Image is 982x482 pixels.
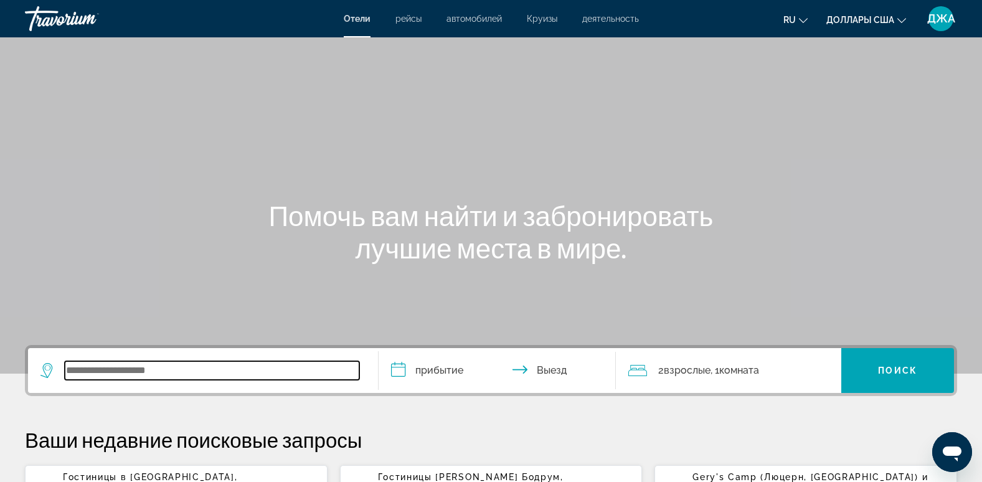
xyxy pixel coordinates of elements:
div: Виджет поиска [28,348,954,393]
a: автомобилей [446,14,502,24]
span: Комната [719,364,759,376]
button: Даты заезда и выезда [379,348,616,393]
span: Поиск [878,366,917,376]
a: Отели [344,14,371,24]
button: Пользовательское меню [925,6,957,32]
span: ДЖА [927,12,955,25]
button: Изменение языка [783,11,808,29]
a: Круизы [527,14,557,24]
a: рейсы [395,14,422,24]
button: Изменить валюту [826,11,906,29]
font: , 1 [711,364,719,376]
span: Взрослые [664,364,711,376]
button: Поиск [841,348,954,393]
a: Травориум [25,2,149,35]
span: Gery's Camp (Люцерн, [GEOGRAPHIC_DATA]) [692,472,918,482]
p: Ваши недавние поисковые запросы [25,427,957,452]
iframe: Кнопка запуска окна обмена сообщениями [932,432,972,472]
span: Гостиницы в [GEOGRAPHIC_DATA] [63,472,235,482]
font: 2 [658,364,664,376]
span: ru [783,15,796,25]
span: Доллары США [826,15,894,25]
span: Гостиницы [PERSON_NAME] [378,472,519,482]
h1: Помочь вам найти и забронировать лучшие места в мире. [258,199,725,264]
a: деятельность [582,14,639,24]
button: Путешественники: 2 взрослых, 0 детей [616,348,841,393]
